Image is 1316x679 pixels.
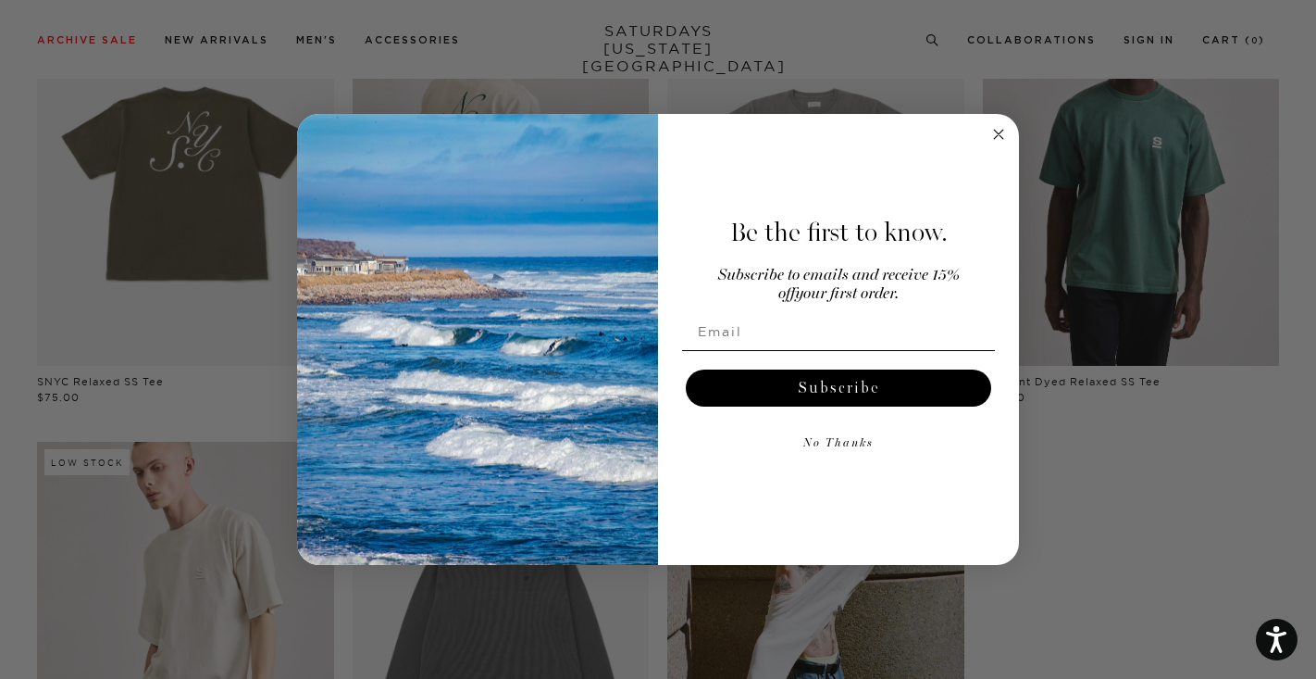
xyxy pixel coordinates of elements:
input: Email [682,313,995,350]
span: off [778,286,795,302]
img: 125c788d-000d-4f3e-b05a-1b92b2a23ec9.jpeg [297,114,658,566]
img: underline [682,350,995,351]
button: Close dialog [987,123,1010,145]
span: Subscribe to emails and receive 15% [718,268,960,283]
span: Be the first to know. [730,217,948,248]
button: No Thanks [682,425,995,462]
span: your first order. [795,286,899,302]
button: Subscribe [686,370,991,407]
